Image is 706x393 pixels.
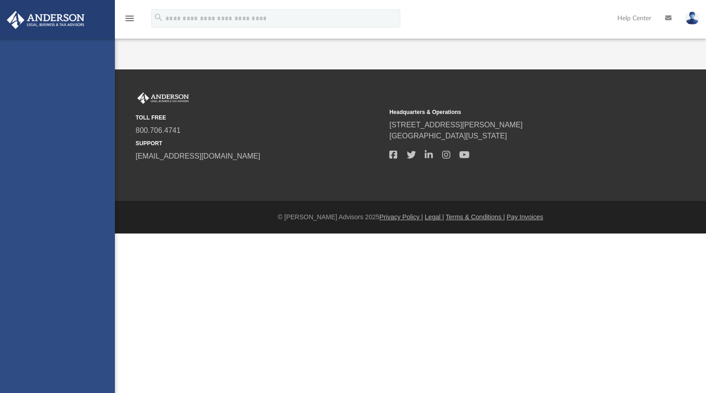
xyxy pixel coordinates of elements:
i: search [154,12,164,23]
small: Headquarters & Operations [389,108,637,116]
i: menu [124,13,135,24]
a: Legal | [425,213,444,221]
small: TOLL FREE [136,114,383,122]
a: [GEOGRAPHIC_DATA][US_STATE] [389,132,507,140]
img: Anderson Advisors Platinum Portal [136,92,191,104]
a: Terms & Conditions | [446,213,505,221]
img: User Pic [685,11,699,25]
small: SUPPORT [136,139,383,148]
a: [EMAIL_ADDRESS][DOMAIN_NAME] [136,152,260,160]
img: Anderson Advisors Platinum Portal [4,11,87,29]
a: [STREET_ADDRESS][PERSON_NAME] [389,121,523,129]
a: Privacy Policy | [380,213,423,221]
a: Pay Invoices [507,213,543,221]
a: 800.706.4741 [136,126,181,134]
div: © [PERSON_NAME] Advisors 2025 [115,212,706,222]
a: menu [124,17,135,24]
